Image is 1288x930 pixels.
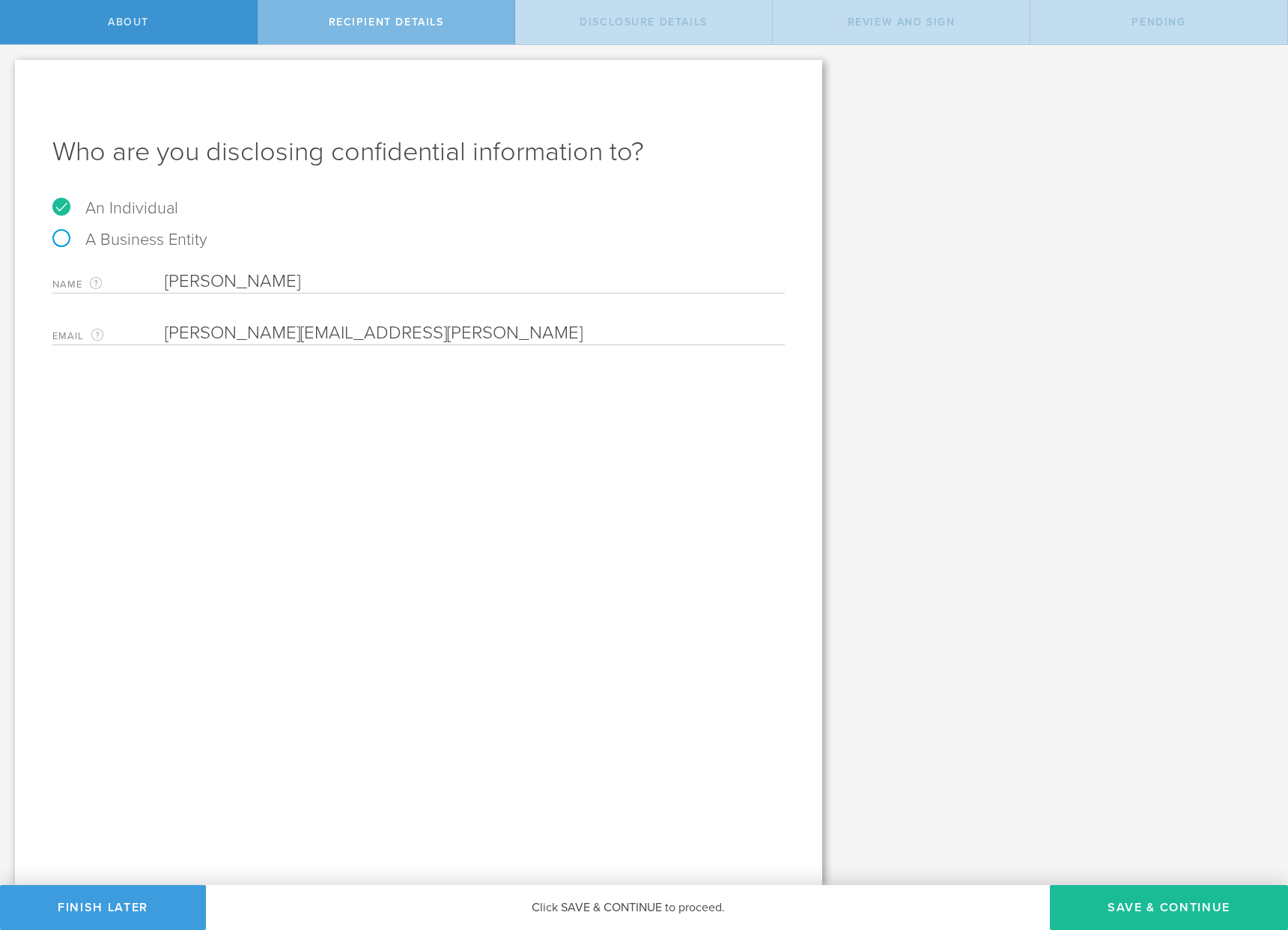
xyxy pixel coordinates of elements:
[1050,885,1288,930] button: Save & Continue
[52,198,178,218] label: An Individual
[848,16,956,28] span: Review and sign
[165,270,785,293] input: Required
[52,327,165,344] label: Email
[165,322,777,344] input: Required
[52,134,785,170] h1: Who are you disclosing confidential information to?
[1131,16,1185,28] span: Pending
[108,16,149,28] span: About
[1213,813,1288,885] iframe: Chat Widget
[580,16,708,28] span: Disclosure details
[52,230,207,249] label: A Business Entity
[52,276,165,293] label: Name
[206,885,1050,930] div: Click SAVE & CONTINUE to proceed.
[329,16,444,28] span: Recipient details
